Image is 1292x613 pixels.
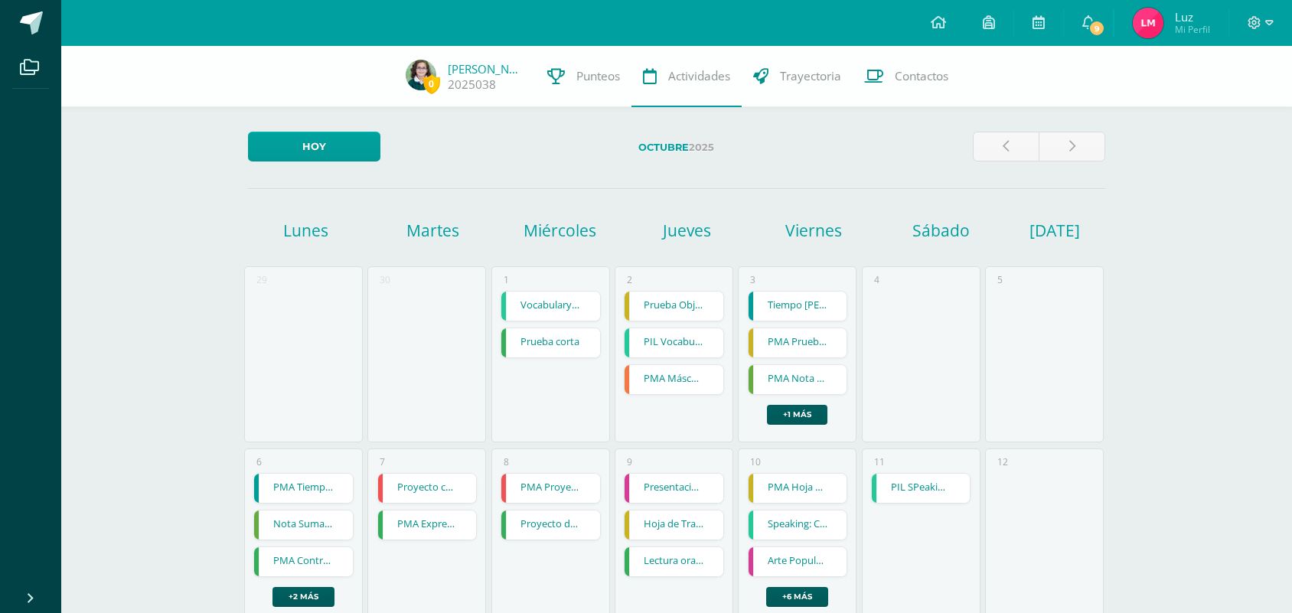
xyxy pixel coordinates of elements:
[1175,23,1210,36] span: Mi Perfil
[256,273,267,286] div: 29
[753,220,876,241] h1: Viernes
[872,474,971,503] a: PIL SPeaking: Conversation activity
[638,142,689,153] strong: Octubre
[625,365,723,394] a: PMA Máscara cultural
[874,455,885,468] div: 11
[749,474,847,503] a: PMA Hoja de Trabajo: Estados del tiempo.
[997,455,1008,468] div: 12
[406,60,436,90] img: 125f88d77b394dcbb7e79e7098199eb7.png
[748,328,848,358] div: PMA Prueba Objetiva #2 Características y estados de la materia. Movimientos de la Tierra. Capas d...
[1175,9,1210,24] span: Luz
[624,546,724,577] div: Lectura oral 2 | Tarea
[245,220,367,241] h1: Lunes
[448,77,496,93] a: 2025038
[377,473,478,504] div: Proyecto calendario | Tarea
[626,220,749,241] h1: Jueves
[372,220,494,241] h1: Martes
[749,328,847,357] a: PMA Prueba Objetiva #2 Características y estados de la materia. Movimientos de la Tierra. Capas d...
[880,220,1003,241] h1: Sábado
[501,473,601,504] div: PMA Proyecto calendario | Tarea
[748,473,848,504] div: PMA Hoja de Trabajo: Estados del tiempo. | Tarea
[254,510,353,540] a: Nota Sumativa 9
[253,546,354,577] div: PMA Control de caligrafía No. 4 | Tarea
[767,405,827,425] a: +1 más
[504,455,509,468] div: 8
[668,68,730,84] span: Actividades
[536,46,631,107] a: Punteos
[448,61,524,77] a: [PERSON_NAME]
[256,455,262,468] div: 6
[253,473,354,504] div: PMA Tiempo de Adviento: Navidad | Tarea
[499,220,622,241] h1: Miércoles
[749,547,847,576] a: Arte Popular guatemalteco
[501,474,600,503] a: PMA Proyecto calendario
[501,292,600,321] a: Vocabulary: Worksheet #6
[501,291,601,321] div: Vocabulary: Worksheet #6 | Tarea
[380,273,390,286] div: 30
[625,474,723,503] a: Presentación Tamborcito de mi aldea
[750,273,755,286] div: 3
[377,510,478,540] div: PMA Expresión oral | Tarea
[874,273,879,286] div: 4
[253,510,354,540] div: Nota Sumativa 9 | Tarea
[748,291,848,321] div: Tiempo de Adviento: Navidad | Tarea
[997,273,1003,286] div: 5
[625,510,723,540] a: Hoja de Trabajo: Estados del tiempo.
[627,273,632,286] div: 2
[748,546,848,577] div: Arte Popular guatemalteco | Tarea
[625,292,723,321] a: Prueba Objetiva #2 Características y estados de la materia. Movimientos de la Tierra. Capas de la...
[501,328,600,357] a: Prueba corta
[624,364,724,395] div: PMA Máscara cultural | Tarea
[378,510,477,540] a: PMA Expresión oral
[624,473,724,504] div: Presentación Tamborcito de mi aldea | Tarea
[378,474,477,503] a: Proyecto calendario
[380,455,385,468] div: 7
[749,365,847,394] a: PMA Nota Formativa 8
[254,547,353,576] a: PMA Control de caligrafía No. 4
[749,510,847,540] a: Speaking: Conversation activity
[248,132,380,161] a: Hoy
[748,364,848,395] div: PMA Nota Formativa 8 | Tarea
[625,547,723,576] a: Lectura oral 2
[631,46,742,107] a: Actividades
[780,68,841,84] span: Trayectoria
[423,74,440,93] span: 0
[742,46,853,107] a: Trayectoria
[624,291,724,321] div: Prueba Objetiva #2 Características y estados de la materia. Movimientos de la Tierra. Capas de la...
[501,510,600,540] a: Proyecto de lectura: Después de la lectura.
[393,132,960,163] label: 2025
[624,328,724,358] div: PIL Vocabulary: Exercise in the notebook | Tarea
[272,587,334,607] a: +2 más
[748,510,848,540] div: Speaking: Conversation activity | Tarea
[625,328,723,357] a: PIL Vocabulary: Exercise in the notebook
[627,455,632,468] div: 9
[624,510,724,540] div: Hoja de Trabajo: Estados del tiempo. | Tarea
[750,455,761,468] div: 10
[853,46,960,107] a: Contactos
[749,292,847,321] a: Tiempo [PERSON_NAME]: [DATE]
[871,473,971,504] div: PIL SPeaking: Conversation activity | Tarea
[504,273,509,286] div: 1
[766,587,828,607] a: +6 más
[254,474,353,503] a: PMA Tiempo [PERSON_NAME]: [DATE]
[501,328,601,358] div: Prueba corta | Tarea
[1088,20,1105,37] span: 9
[501,510,601,540] div: Proyecto de lectura: Después de la lectura. | Tarea
[1029,220,1049,241] h1: [DATE]
[895,68,948,84] span: Contactos
[1133,8,1163,38] img: de632fd3d40e1b02ed82697469c04736.png
[576,68,620,84] span: Punteos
